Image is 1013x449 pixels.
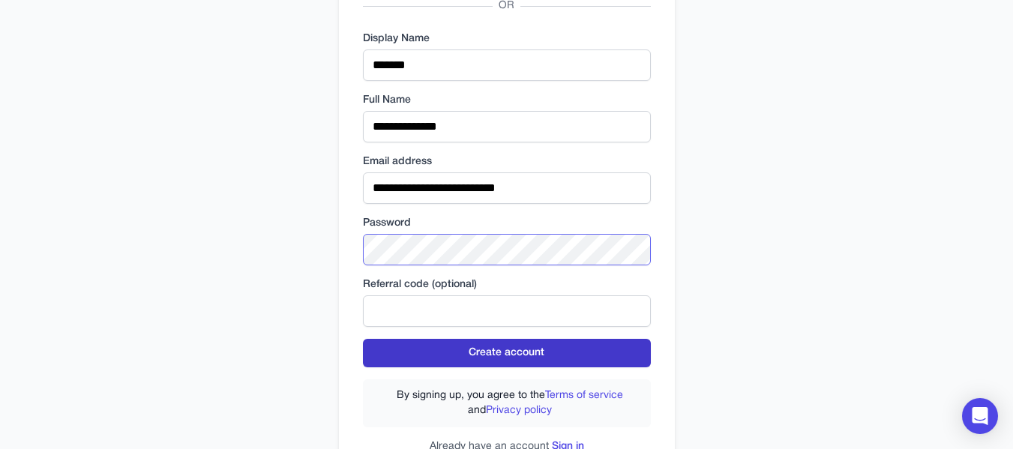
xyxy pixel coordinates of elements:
[363,339,651,367] button: Create account
[962,398,998,434] div: Open Intercom Messenger
[378,388,642,418] label: By signing up, you agree to the and
[545,391,623,400] a: Terms of service
[363,216,651,231] label: Password
[363,31,651,46] label: Display Name
[486,406,552,415] a: Privacy policy
[363,277,651,292] label: Referral code (optional)
[363,93,651,108] label: Full Name
[363,154,651,169] label: Email address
